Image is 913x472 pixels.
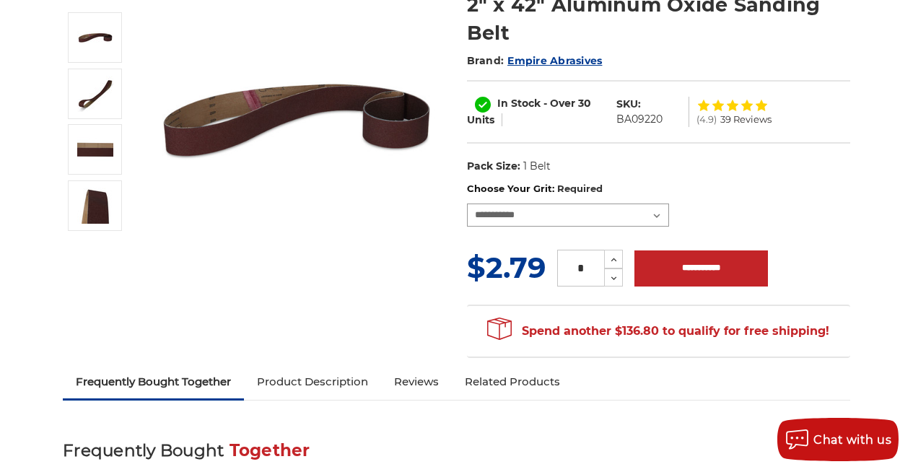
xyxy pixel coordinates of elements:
label: Choose Your Grit: [467,182,850,196]
span: 39 Reviews [720,115,772,124]
a: Product Description [244,366,381,398]
dt: Pack Size: [467,159,520,174]
span: Spend another $136.80 to qualify for free shipping! [487,324,829,338]
span: $2.79 [467,250,546,285]
a: Empire Abrasives [507,54,602,67]
img: 2" x 42" AOX Sanding Belt [77,131,113,167]
img: 2" x 42" Aluminum Oxide Sanding Belt [77,76,113,112]
button: Chat with us [777,418,899,461]
span: Brand: [467,54,504,67]
a: Reviews [381,366,452,398]
span: (4.9) [696,115,717,124]
dt: SKU: [616,97,641,112]
span: 30 [578,97,591,110]
img: 2" x 42" - Aluminum Oxide Sanding Belt [77,188,113,224]
a: Frequently Bought Together [63,366,244,398]
span: Units [467,113,494,126]
span: Frequently Bought [63,440,224,460]
img: 2" x 42" Sanding Belt - Aluminum Oxide [77,19,113,56]
span: - Over [543,97,575,110]
span: Together [230,440,310,460]
span: In Stock [497,97,541,110]
dd: BA09220 [616,112,663,127]
dd: 1 Belt [523,159,551,174]
span: Chat with us [813,433,891,447]
small: Required [557,183,603,194]
a: Related Products [452,366,573,398]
